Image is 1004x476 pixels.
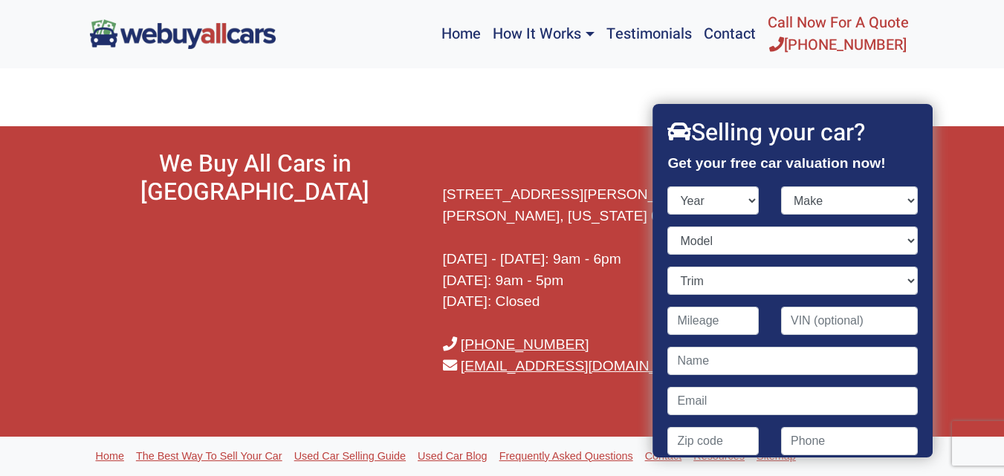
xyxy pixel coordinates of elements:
[461,358,702,374] a: [EMAIL_ADDRESS][DOMAIN_NAME]
[493,443,639,471] a: Frequently Asked Questions
[668,427,760,455] input: Zip code
[435,6,487,62] a: Home
[288,443,412,471] a: Used Car Selling Guide
[90,19,276,48] img: We Buy All Cars in NJ logo
[639,443,688,471] a: Contact
[130,443,288,471] a: The Best Way To Sell Your Car
[90,213,421,452] iframe: We Buy All Cars in NJ location and directions
[443,184,774,376] p: [STREET_ADDRESS][PERSON_NAME] [PERSON_NAME], [US_STATE] 08043 [DATE] - [DATE]: 9am - 6pm [DATE]: ...
[461,336,589,352] a: [PHONE_NUMBER]
[762,6,915,62] a: Call Now For A Quote[PHONE_NUMBER]
[90,150,421,207] h2: We Buy All Cars in [GEOGRAPHIC_DATA]
[90,443,130,471] a: Home
[698,6,762,62] a: Contact
[600,6,698,62] a: Testimonials
[668,307,760,335] input: Mileage
[668,347,918,375] input: Name
[668,387,918,415] input: Email
[781,307,918,335] input: VIN (optional)
[781,427,918,455] input: Phone
[412,443,493,471] a: Used Car Blog
[668,155,886,171] strong: Get your free car valuation now!
[487,6,600,62] a: How It Works
[668,119,918,147] h2: Selling your car?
